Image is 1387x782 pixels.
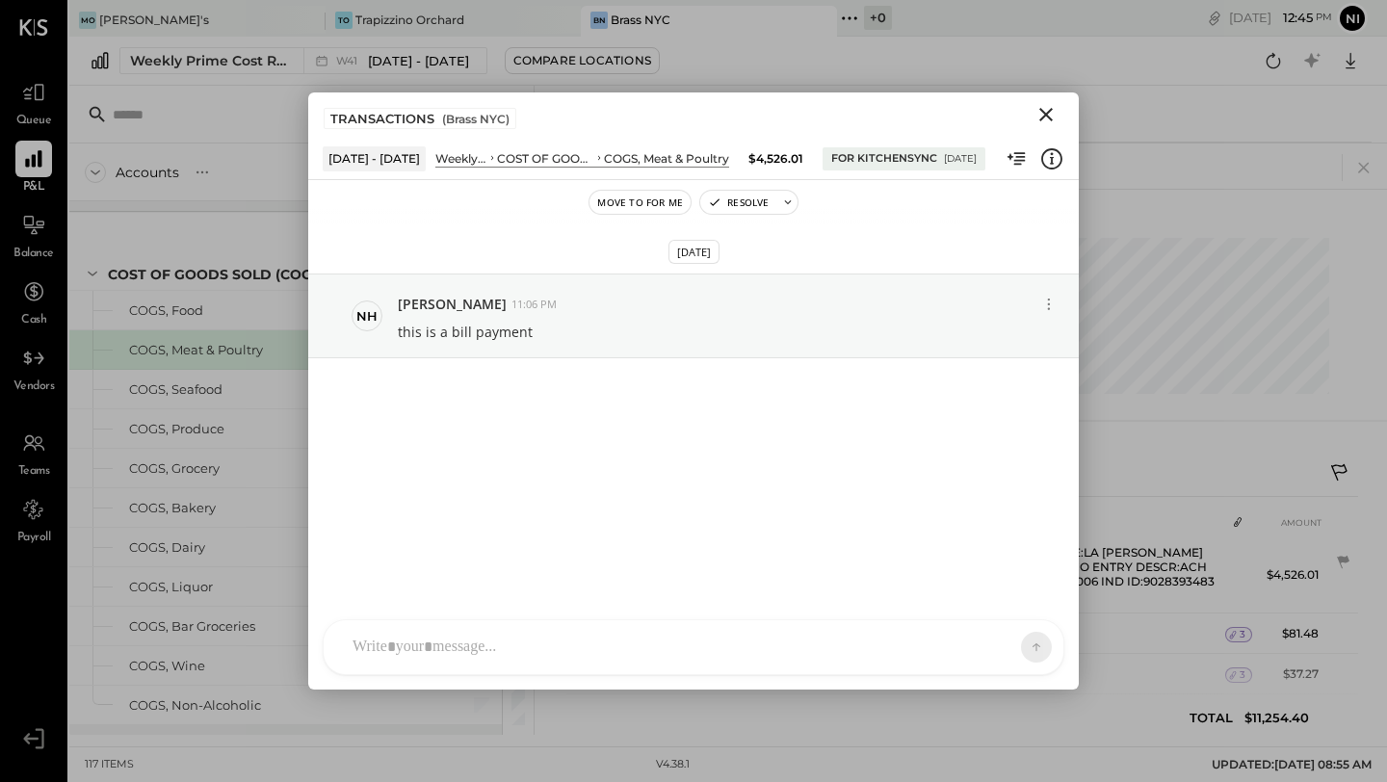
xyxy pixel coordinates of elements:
[1,274,66,329] a: Cash
[497,150,594,167] div: COST OF GOODS SOLD (COGS)
[79,12,96,29] div: Mo
[513,52,651,68] div: Compare Locations
[129,459,220,478] div: COGS, Grocery
[129,696,261,715] div: COGS, Non-Alcoholic
[1252,613,1326,654] td: $81.48
[21,312,46,329] span: Cash
[700,191,776,214] button: Resolve
[1337,3,1368,34] button: Ni
[831,151,937,167] div: For KitchenSync
[1,340,66,396] a: Vendors
[129,617,255,636] div: COGS, Bar Groceries
[699,694,780,735] td: 4074296
[13,246,54,263] span: Balance
[129,499,216,517] div: COGS, Bakery
[130,51,292,70] div: Weekly Prime Cost Report
[116,163,179,182] div: Accounts
[129,657,205,675] div: COGS, Wine
[604,150,729,167] div: COGS, Meat & Poultry
[99,12,209,28] div: [PERSON_NAME]'s
[656,757,690,772] div: v 4.38.1
[335,12,353,29] div: TO
[23,179,45,196] span: P&L
[1252,505,1326,540] th: AMOUNT
[108,265,326,284] div: COST OF GOODS SOLD (COGS)
[566,694,653,735] td: [DATE]
[17,530,51,547] span: Payroll
[129,301,203,320] div: COGS, Food
[1,141,66,196] a: P&L
[336,56,363,66] span: W41
[355,12,464,28] div: Trapizzino Orchard
[1252,694,1326,735] td: $2,697.60
[788,707,986,721] b: [PERSON_NAME] Meat Purveyors
[944,152,977,166] div: [DATE]
[1240,668,1245,682] span: 3
[668,240,720,264] div: [DATE]
[13,378,55,396] span: Vendors
[1240,628,1245,641] span: 3
[85,757,134,772] div: 117 items
[505,47,660,74] button: Compare Locations
[748,150,803,167] div: $4,526.01
[129,420,224,438] div: COGS, Produce
[1205,8,1224,28] div: copy link
[864,6,892,30] div: + 0
[129,538,205,557] div: COGS, Dairy
[129,380,222,399] div: COGS, Seafood
[611,12,670,28] div: Brass NYC
[1,207,66,263] a: Balance
[589,191,691,214] button: Move to for me
[18,463,50,481] span: Teams
[1229,9,1332,27] div: [DATE]
[511,297,557,312] span: 11:06 PM
[1252,535,1326,613] td: $4,526.01
[129,578,213,596] div: COGS, Liquor
[653,707,682,722] span: BILL
[1,425,66,481] a: Teams
[1252,654,1326,694] td: $37.27
[368,52,469,70] span: [DATE] - [DATE]
[1240,709,1246,722] span: 4
[1,491,66,547] a: Payroll
[119,47,487,74] button: Weekly Prime Cost Report W41[DATE] - [DATE]
[1212,757,1372,771] span: UPDATED: [DATE] 08:55 AM
[590,12,608,29] div: BN
[129,341,263,359] div: COGS, Meat & Poultry
[16,113,52,130] span: Queue
[1,74,66,130] a: Queue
